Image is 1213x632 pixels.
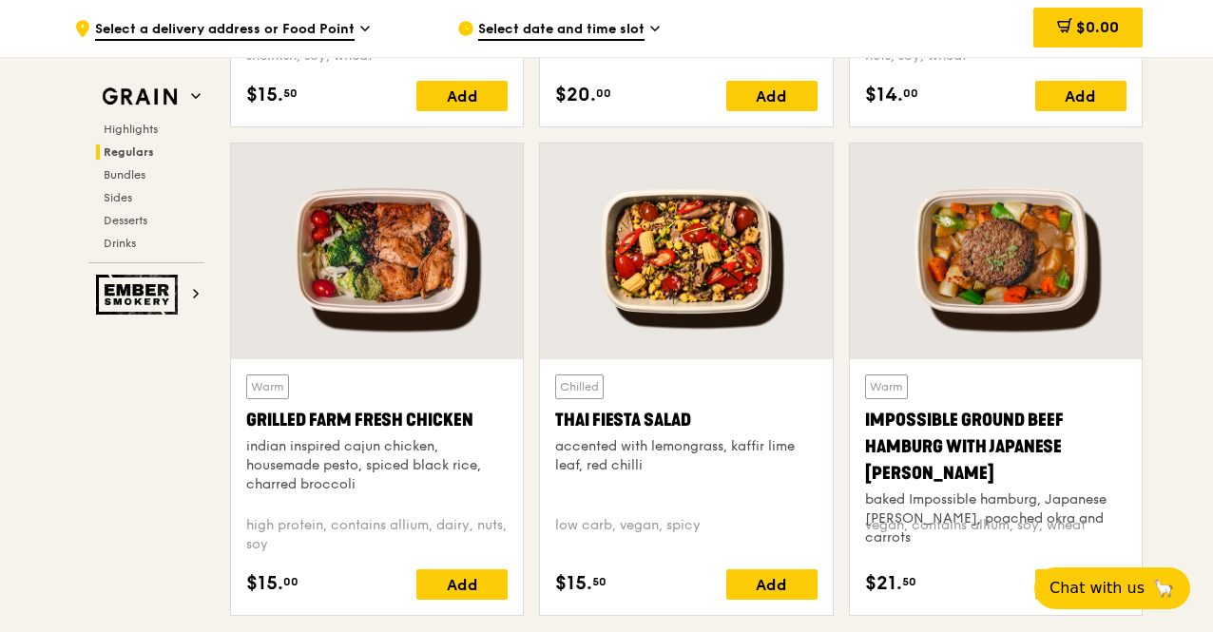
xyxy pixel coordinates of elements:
span: Select date and time slot [478,20,645,41]
span: Regulars [104,145,154,159]
span: Highlights [104,123,158,136]
div: Warm [865,374,908,399]
span: Drinks [104,237,136,250]
div: Thai Fiesta Salad [555,407,817,433]
span: $14. [865,81,903,109]
span: 00 [903,86,918,101]
div: Warm [246,374,289,399]
span: $15. [246,81,283,109]
span: Desserts [104,214,147,227]
span: $15. [246,569,283,598]
div: high protein, contains allium, dairy, nuts, soy [246,516,508,554]
div: Add [726,81,818,111]
span: Sides [104,191,132,204]
span: 00 [283,574,298,589]
span: 50 [902,574,916,589]
span: 00 [596,86,611,101]
img: Grain web logo [96,80,183,114]
div: Grilled Farm Fresh Chicken [246,407,508,433]
span: $15. [555,569,592,598]
div: Impossible Ground Beef Hamburg with Japanese [PERSON_NAME] [865,407,1126,487]
span: $21. [865,569,902,598]
span: 🦙 [1152,577,1175,600]
div: Add [1035,569,1126,600]
div: Chilled [555,374,604,399]
img: Ember Smokery web logo [96,275,183,315]
span: $0.00 [1076,18,1119,36]
span: 50 [283,86,298,101]
div: Add [416,569,508,600]
span: Select a delivery address or Food Point [95,20,355,41]
span: 50 [592,574,606,589]
div: accented with lemongrass, kaffir lime leaf, red chilli [555,437,817,475]
span: Bundles [104,168,145,182]
span: Chat with us [1049,577,1145,600]
div: vegan, contains allium, soy, wheat [865,516,1126,554]
div: low carb, vegan, spicy [555,516,817,554]
div: Add [1035,81,1126,111]
div: indian inspired cajun chicken, housemade pesto, spiced black rice, charred broccoli [246,437,508,494]
span: $20. [555,81,596,109]
div: baked Impossible hamburg, Japanese [PERSON_NAME], poached okra and carrots [865,490,1126,547]
div: Add [726,569,818,600]
button: Chat with us🦙 [1034,567,1190,609]
div: Add [416,81,508,111]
